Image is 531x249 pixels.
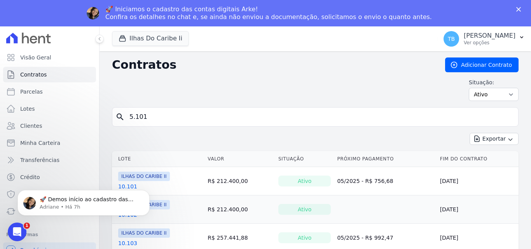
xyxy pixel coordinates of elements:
td: R$ 212.400,00 [204,195,275,224]
a: Crédito [3,169,96,185]
button: Ilhas Do Caribe Ii [112,31,189,46]
a: Clientes [3,118,96,134]
iframe: Intercom notifications mensagem [6,174,161,228]
a: Transferências [3,152,96,168]
th: Valor [204,151,275,167]
a: Adicionar Contrato [445,57,519,72]
a: Negativação [3,186,96,202]
span: ILHAS DO CARIBE II [118,172,170,181]
a: Visão Geral [3,50,96,65]
i: search [115,112,125,122]
div: Ativo [278,204,331,215]
div: Ativo [278,232,331,243]
th: Próximo Pagamento [334,151,437,167]
p: Message from Adriane, sent Há 7h [34,30,134,37]
div: Plataformas [6,230,93,239]
span: Parcelas [20,88,43,96]
a: 05/2025 - R$ 992,47 [337,235,393,241]
a: 10.103 [118,239,137,247]
div: Ativo [278,176,331,186]
th: Fim do Contrato [437,151,519,167]
span: Contratos [20,71,47,78]
div: Fechar [516,7,524,12]
td: [DATE] [437,195,519,224]
img: Profile image for Adriane [87,7,99,19]
span: 🚀 Demos início ao cadastro das Contas Digitais Arke! Iniciamos a abertura para clientes do modelo... [34,23,133,183]
span: TB [448,36,455,42]
h2: Contratos [112,58,433,72]
span: Clientes [20,122,42,130]
span: Visão Geral [20,54,51,61]
a: Parcelas [3,84,96,99]
span: ILHAS DO CARIBE II [118,228,170,238]
th: Lote [112,151,204,167]
p: Ver opções [464,40,515,46]
span: Minha Carteira [20,139,60,147]
a: Contratos [3,67,96,82]
a: Minha Carteira [3,135,96,151]
span: Transferências [20,156,59,164]
span: 1 [24,223,30,229]
button: TB [PERSON_NAME] Ver opções [437,28,531,50]
span: Lotes [20,105,35,113]
td: [DATE] [437,167,519,195]
button: Exportar [470,133,519,145]
th: Situação [275,151,334,167]
iframe: Intercom live chat [8,223,26,241]
label: Situação: [469,78,519,86]
p: [PERSON_NAME] [464,32,515,40]
a: 05/2025 - R$ 756,68 [337,178,393,184]
span: Crédito [20,173,40,181]
input: Buscar por nome do lote [125,109,515,125]
div: 🚀 Iniciamos o cadastro das contas digitais Arke! Confira os detalhes no chat e, se ainda não envi... [105,5,432,21]
a: Troca de Arquivos [3,204,96,219]
a: Lotes [3,101,96,117]
td: R$ 212.400,00 [204,167,275,195]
